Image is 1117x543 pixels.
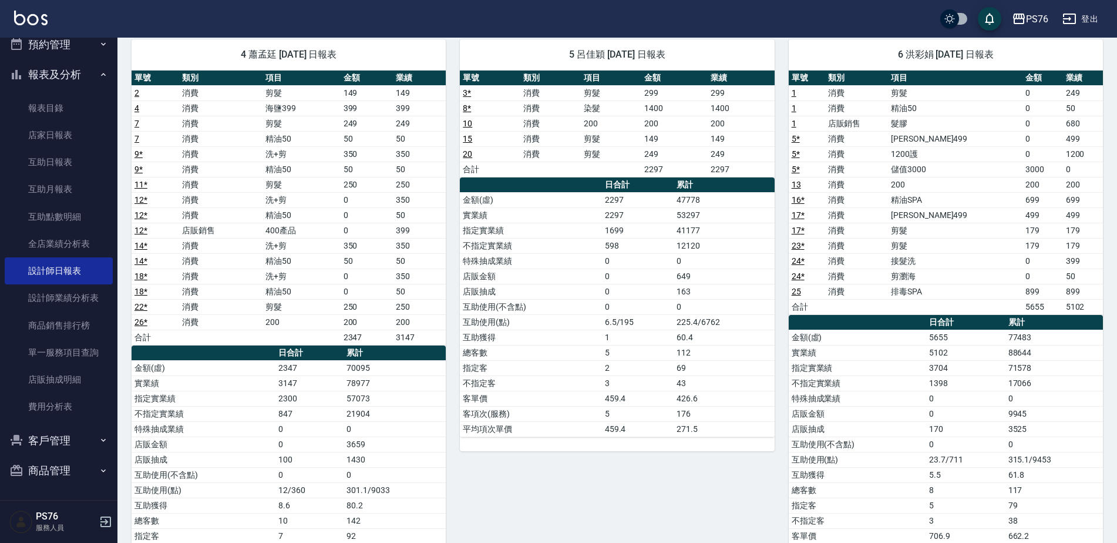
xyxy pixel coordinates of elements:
td: 50 [341,253,393,269]
a: 設計師業績分析表 [5,284,113,311]
td: 互助使用(點) [460,314,601,330]
a: 15 [463,134,472,143]
td: [PERSON_NAME]499 [888,131,1022,146]
td: 176 [674,406,775,421]
td: 剪髮 [888,85,1022,100]
td: 剪瀏海 [888,269,1022,284]
td: 2297 [602,192,674,207]
td: 71578 [1005,360,1103,376]
a: 1 [792,119,796,128]
td: 客項次(服務) [460,406,601,421]
td: 1398 [926,376,1005,391]
td: 200 [641,116,708,131]
td: 消費 [179,100,262,116]
td: 149 [708,131,774,146]
td: 2297 [602,207,674,223]
td: 店販銷售 [825,116,889,131]
th: 日合計 [926,315,1005,330]
td: 88644 [1005,345,1103,360]
a: 10 [463,119,472,128]
td: 699 [1022,192,1062,207]
td: 0 [341,207,393,223]
td: 消費 [179,207,262,223]
a: 單一服務項目查詢 [5,339,113,366]
td: 特殊抽成業績 [132,421,275,437]
td: 消費 [179,177,262,192]
a: 互助點數明細 [5,203,113,230]
td: 250 [341,299,393,314]
td: 消費 [825,146,889,162]
button: 報表及分析 [5,59,113,90]
td: 消費 [825,238,889,253]
td: 250 [393,299,446,314]
button: save [978,7,1001,31]
td: 客單價 [460,391,601,406]
th: 累計 [344,346,446,361]
span: 4 蕭孟廷 [DATE] 日報表 [146,49,432,61]
td: 剪髮 [581,131,641,146]
a: 13 [792,180,801,189]
button: 商品管理 [5,455,113,486]
td: 不指定實業績 [789,376,926,391]
a: 報表目錄 [5,95,113,122]
td: 350 [393,146,446,162]
td: 精油50 [263,162,341,177]
td: 消費 [179,238,262,253]
th: 單號 [132,71,179,86]
td: 499 [1063,207,1103,223]
td: 43 [674,376,775,391]
th: 項目 [263,71,341,86]
td: 剪髮 [263,116,341,131]
p: 服務人員 [36,522,96,533]
td: 57073 [344,391,446,406]
td: 總客數 [460,345,601,360]
td: 200 [581,116,641,131]
td: 5655 [1022,299,1062,314]
a: 1 [792,103,796,113]
td: 0 [1022,253,1062,269]
table: a dense table [460,177,774,437]
td: 剪髮 [888,238,1022,253]
td: 680 [1063,116,1103,131]
button: 預約管理 [5,29,113,60]
td: 合計 [789,299,825,314]
td: 精油50 [263,284,341,299]
th: 類別 [179,71,262,86]
th: 類別 [825,71,889,86]
td: 0 [926,391,1005,406]
td: 0 [602,269,674,284]
td: 0 [1022,269,1062,284]
td: 0 [341,192,393,207]
td: 精油50 [263,207,341,223]
td: 2297 [641,162,708,177]
td: 消費 [179,146,262,162]
td: 163 [674,284,775,299]
td: 消費 [179,299,262,314]
td: 2300 [275,391,344,406]
td: 店販金額 [789,406,926,421]
td: 洗+剪 [263,269,341,284]
td: 消費 [825,253,889,269]
td: 合計 [132,330,179,345]
a: 互助月報表 [5,176,113,203]
td: 350 [341,238,393,253]
td: 50 [1063,100,1103,116]
td: 249 [1063,85,1103,100]
td: 消費 [825,223,889,238]
td: 儲值3000 [888,162,1022,177]
a: 全店業績分析表 [5,230,113,257]
td: 250 [341,177,393,192]
td: 精油50 [263,253,341,269]
td: 200 [341,314,393,330]
td: 精油50 [263,131,341,146]
td: 200 [1063,177,1103,192]
td: 598 [602,238,674,253]
td: 海鹽399 [263,100,341,116]
td: 179 [1022,238,1062,253]
td: 5 [602,406,674,421]
a: 店家日報表 [5,122,113,149]
td: 78977 [344,376,446,391]
th: 單號 [460,71,520,86]
td: 店販抽成 [789,421,926,437]
td: 店販金額 [460,269,601,284]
